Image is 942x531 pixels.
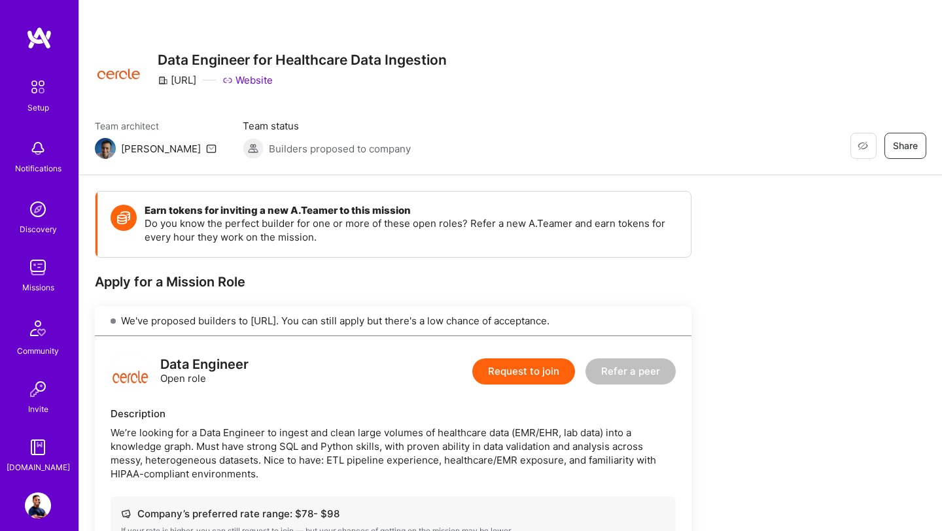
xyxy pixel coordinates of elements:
img: Builders proposed to company [243,138,264,159]
div: Community [17,344,59,358]
div: [URL] [158,73,196,87]
div: Company’s preferred rate range: $ 78 - $ 98 [121,507,665,521]
button: Refer a peer [585,358,676,385]
p: Do you know the perfect builder for one or more of these open roles? Refer a new A.Teamer and ear... [145,216,678,244]
span: Team architect [95,119,217,133]
a: Website [222,73,273,87]
div: Missions [22,281,54,294]
button: Share [884,133,926,159]
div: We've proposed builders to [URL]. You can still apply but there's a low chance of acceptance. [95,306,691,336]
div: Data Engineer [160,358,249,371]
i: icon Mail [206,143,217,154]
img: setup [24,73,52,101]
div: We’re looking for a Data Engineer to ingest and clean large volumes of healthcare data (EMR/EHR, ... [111,426,676,481]
div: Setup [27,101,49,114]
h3: Data Engineer for Healthcare Data Ingestion [158,52,447,68]
img: guide book [25,434,51,460]
img: bell [25,135,51,162]
span: Builders proposed to company [269,142,411,156]
img: teamwork [25,254,51,281]
div: Invite [28,402,48,416]
img: Team Architect [95,138,116,159]
img: User Avatar [25,492,51,519]
img: Company Logo [95,53,142,85]
span: Share [893,139,918,152]
div: Apply for a Mission Role [95,273,691,290]
div: Description [111,407,676,420]
img: Invite [25,376,51,402]
img: logo [111,352,150,391]
img: discovery [25,196,51,222]
div: [PERSON_NAME] [121,142,201,156]
h4: Earn tokens for inviting a new A.Teamer to this mission [145,205,678,216]
img: Token icon [111,205,137,231]
a: User Avatar [22,492,54,519]
div: [DOMAIN_NAME] [7,460,70,474]
i: icon Cash [121,509,131,519]
img: logo [26,26,52,50]
div: Open role [160,358,249,385]
span: Team status [243,119,411,133]
button: Request to join [472,358,575,385]
i: icon CompanyGray [158,75,168,86]
i: icon EyeClosed [858,141,868,151]
div: Notifications [15,162,61,175]
img: Community [22,313,54,344]
div: Discovery [20,222,57,236]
